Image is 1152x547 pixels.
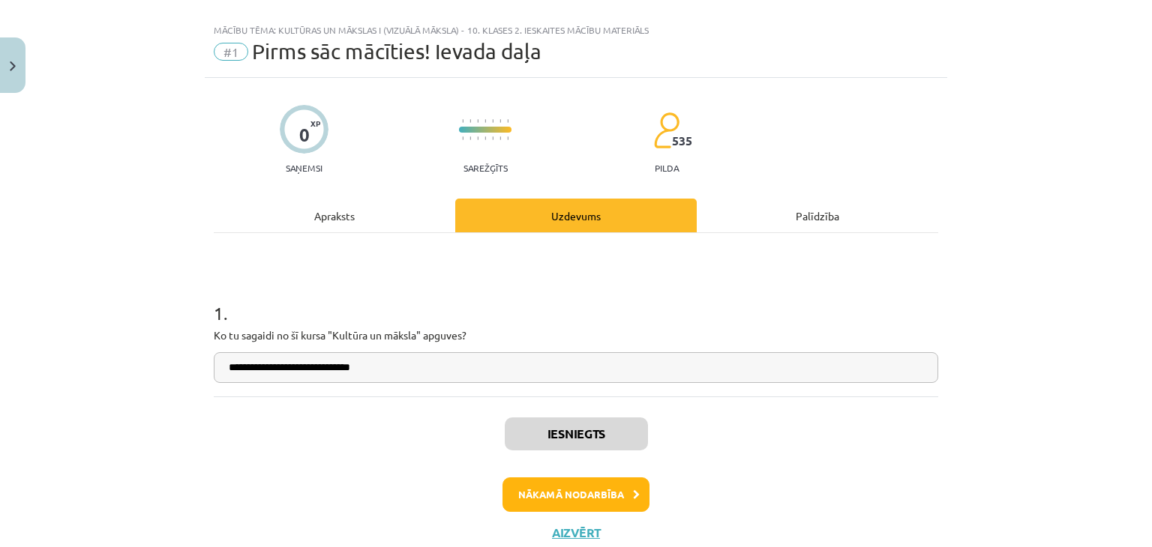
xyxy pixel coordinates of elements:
[462,119,463,123] img: icon-short-line-57e1e144782c952c97e751825c79c345078a6d821885a25fce030b3d8c18986b.svg
[492,136,493,140] img: icon-short-line-57e1e144782c952c97e751825c79c345078a6d821885a25fce030b3d8c18986b.svg
[252,39,541,64] span: Pirms sāc mācīties! Ievada daļa
[469,119,471,123] img: icon-short-line-57e1e144782c952c97e751825c79c345078a6d821885a25fce030b3d8c18986b.svg
[10,61,16,71] img: icon-close-lesson-0947bae3869378f0d4975bcd49f059093ad1ed9edebbc8119c70593378902aed.svg
[697,199,938,232] div: Palīdzība
[310,119,320,127] span: XP
[507,136,508,140] img: icon-short-line-57e1e144782c952c97e751825c79c345078a6d821885a25fce030b3d8c18986b.svg
[214,276,938,323] h1: 1 .
[547,525,604,540] button: Aizvērt
[499,119,501,123] img: icon-short-line-57e1e144782c952c97e751825c79c345078a6d821885a25fce030b3d8c18986b.svg
[463,163,508,173] p: Sarežģīts
[492,119,493,123] img: icon-short-line-57e1e144782c952c97e751825c79c345078a6d821885a25fce030b3d8c18986b.svg
[214,328,466,342] span: Ko tu sagaidi no šī kursa "Kultūra un māksla" apguves?
[299,124,310,145] div: 0
[280,163,328,173] p: Saņemsi
[214,199,455,232] div: Apraksts
[477,136,478,140] img: icon-short-line-57e1e144782c952c97e751825c79c345078a6d821885a25fce030b3d8c18986b.svg
[469,136,471,140] img: icon-short-line-57e1e144782c952c97e751825c79c345078a6d821885a25fce030b3d8c18986b.svg
[653,112,679,149] img: students-c634bb4e5e11cddfef0936a35e636f08e4e9abd3cc4e673bd6f9a4125e45ecb1.svg
[462,136,463,140] img: icon-short-line-57e1e144782c952c97e751825c79c345078a6d821885a25fce030b3d8c18986b.svg
[505,417,648,450] button: Iesniegts
[484,136,486,140] img: icon-short-line-57e1e144782c952c97e751825c79c345078a6d821885a25fce030b3d8c18986b.svg
[672,134,692,148] span: 535
[455,199,697,232] div: Uzdevums
[214,25,938,35] div: Mācību tēma: Kultūras un mākslas i (vizuālā māksla) - 10. klases 2. ieskaites mācību materiāls
[502,477,649,512] button: Nākamā nodarbība
[499,136,501,140] img: icon-short-line-57e1e144782c952c97e751825c79c345078a6d821885a25fce030b3d8c18986b.svg
[214,43,248,61] span: #1
[507,119,508,123] img: icon-short-line-57e1e144782c952c97e751825c79c345078a6d821885a25fce030b3d8c18986b.svg
[484,119,486,123] img: icon-short-line-57e1e144782c952c97e751825c79c345078a6d821885a25fce030b3d8c18986b.svg
[477,119,478,123] img: icon-short-line-57e1e144782c952c97e751825c79c345078a6d821885a25fce030b3d8c18986b.svg
[655,163,679,173] p: pilda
